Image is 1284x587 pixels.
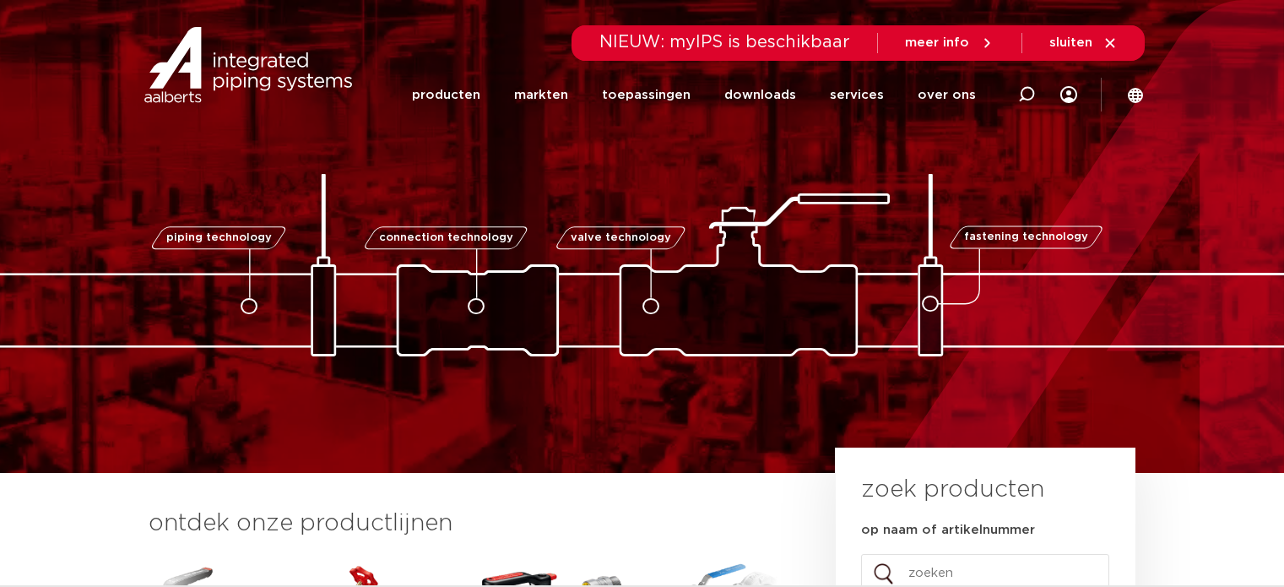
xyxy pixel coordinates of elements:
[905,35,994,51] a: meer info
[149,507,778,541] h3: ontdek onze productlijnen
[905,36,969,49] span: meer info
[602,61,691,129] a: toepassingen
[599,34,850,51] span: NIEUW: myIPS is beschikbaar
[571,232,671,243] span: valve technology
[378,232,512,243] span: connection technology
[514,61,568,129] a: markten
[1049,36,1092,49] span: sluiten
[1060,61,1077,129] div: my IPS
[964,232,1088,243] span: fastening technology
[412,61,480,129] a: producten
[861,522,1035,539] label: op naam of artikelnummer
[918,61,976,129] a: over ons
[724,61,796,129] a: downloads
[166,232,272,243] span: piping technology
[861,473,1044,507] h3: zoek producten
[412,61,976,129] nav: Menu
[1049,35,1118,51] a: sluiten
[830,61,884,129] a: services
